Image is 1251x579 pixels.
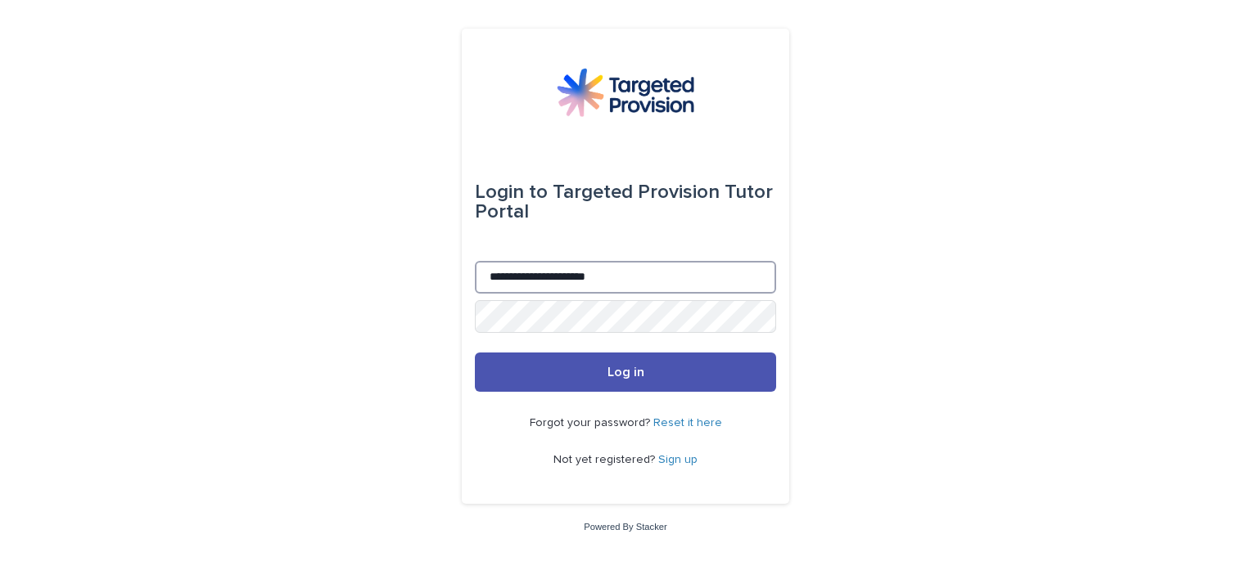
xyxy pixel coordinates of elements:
[584,522,666,532] a: Powered By Stacker
[653,417,722,429] a: Reset it here
[475,169,776,235] div: Targeted Provision Tutor Portal
[475,182,548,202] span: Login to
[475,352,776,392] button: Log in
[553,454,658,465] span: Not yet registered?
[530,417,653,429] span: Forgot your password?
[607,366,644,379] span: Log in
[658,454,698,465] a: Sign up
[557,68,694,117] img: M5nRWzHhSzIhMunXDL62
